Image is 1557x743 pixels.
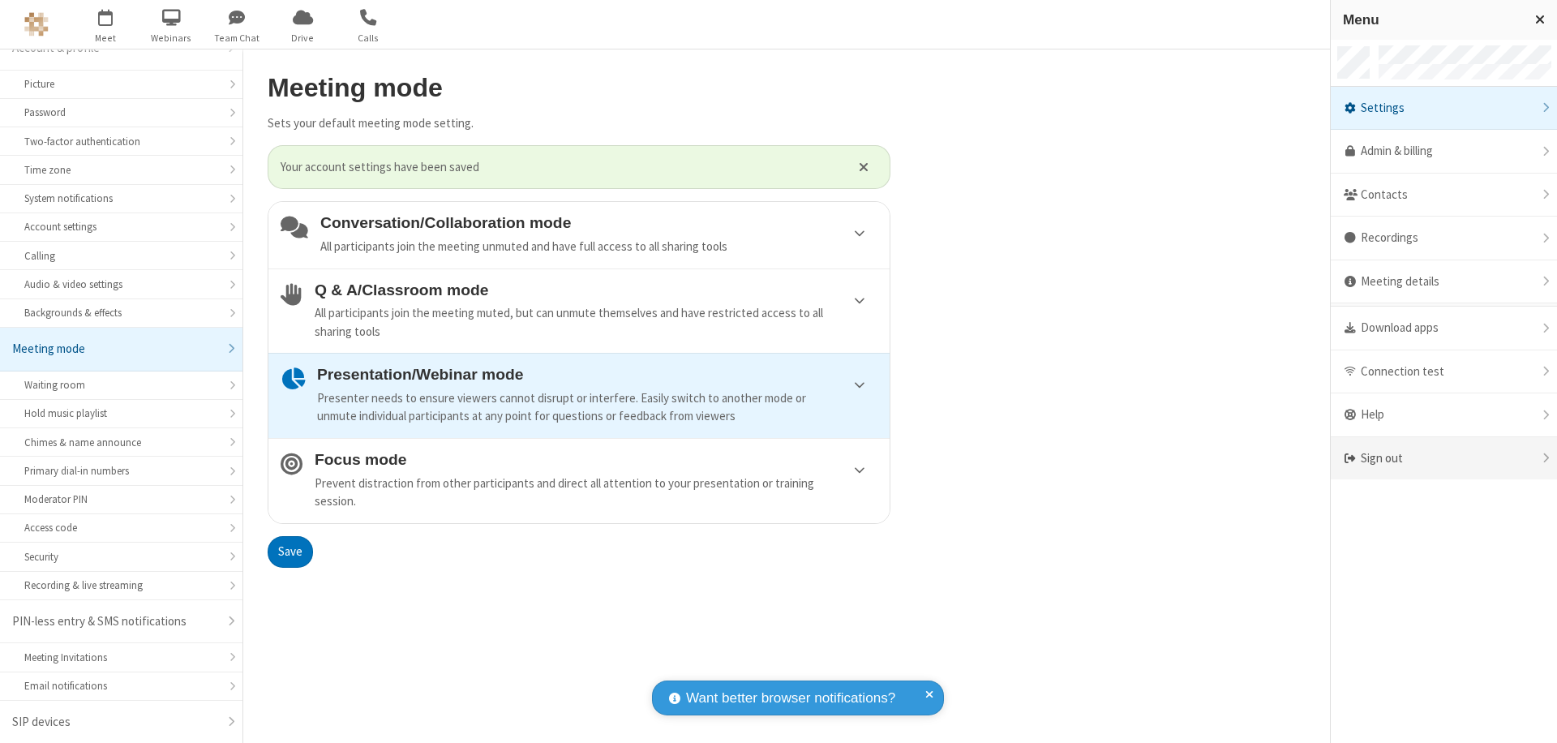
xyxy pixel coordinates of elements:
div: Connection test [1331,350,1557,394]
div: Two-factor authentication [24,134,218,149]
div: Chimes & name announce [24,435,218,450]
div: System notifications [24,191,218,206]
div: Audio & video settings [24,277,218,292]
div: Calling [24,248,218,264]
h4: Q & A/Classroom mode [315,281,877,298]
div: All participants join the meeting unmuted and have full access to all sharing tools [320,238,877,256]
div: Help [1331,393,1557,437]
div: Time zone [24,162,218,178]
img: QA Selenium DO NOT DELETE OR CHANGE [24,12,49,37]
div: SIP devices [12,713,218,732]
div: Recording & live streaming [24,578,218,593]
span: Your account settings have been saved [281,158,839,177]
div: Picture [24,76,218,92]
div: Recordings [1331,217,1557,260]
span: Drive [272,31,333,45]
div: PIN-less entry & SMS notifications [12,612,218,631]
div: All participants join the meeting muted, but can unmute themselves and have restricted access to ... [315,304,877,341]
span: Calls [338,31,399,45]
div: Settings [1331,87,1557,131]
div: Primary dial-in numbers [24,463,218,479]
h4: Presentation/Webinar mode [317,366,877,383]
button: Save [268,536,313,569]
div: Meeting details [1331,260,1557,304]
div: Hold music playlist [24,406,218,421]
div: Meeting mode [12,340,218,359]
div: Access code [24,520,218,535]
div: Presenter needs to ensure viewers cannot disrupt or interfere. Easily switch to another mode or u... [317,389,877,426]
h2: Meeting mode [268,74,890,102]
span: Want better browser notifications? [686,688,895,709]
div: Moderator PIN [24,492,218,507]
div: Account settings [24,219,218,234]
div: Backgrounds & effects [24,305,218,320]
div: Sign out [1331,437,1557,480]
div: Download apps [1331,307,1557,350]
div: Contacts [1331,174,1557,217]
h3: Menu [1343,12,1521,28]
h4: Conversation/Collaboration mode [320,214,877,231]
span: Team Chat [207,31,268,45]
h4: Focus mode [315,451,877,468]
p: Sets your default meeting mode setting. [268,114,890,133]
div: Security [24,549,218,565]
span: Meet [75,31,136,45]
span: Webinars [141,31,202,45]
div: Prevent distraction from other participants and direct all attention to your presentation or trai... [315,475,877,511]
button: Close alert [851,155,877,179]
div: Password [24,105,218,120]
a: Admin & billing [1331,130,1557,174]
div: Meeting Invitations [24,650,218,665]
div: Email notifications [24,678,218,694]
div: Waiting room [24,377,218,393]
